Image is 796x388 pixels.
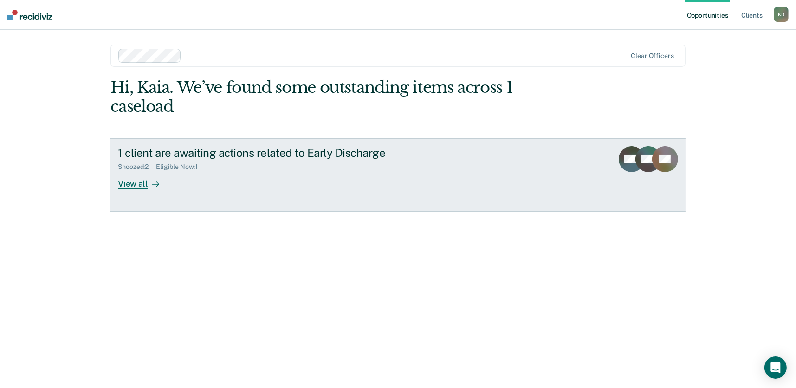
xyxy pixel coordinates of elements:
[774,7,789,22] div: K D
[631,52,674,60] div: Clear officers
[7,10,52,20] img: Recidiviz
[110,78,570,116] div: Hi, Kaia. We’ve found some outstanding items across 1 caseload
[156,163,205,171] div: Eligible Now : 1
[118,171,170,189] div: View all
[110,138,685,212] a: 1 client are awaiting actions related to Early DischargeSnoozed:2Eligible Now:1View all
[118,146,444,160] div: 1 client are awaiting actions related to Early Discharge
[774,7,789,22] button: KD
[764,356,787,379] div: Open Intercom Messenger
[118,163,156,171] div: Snoozed : 2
